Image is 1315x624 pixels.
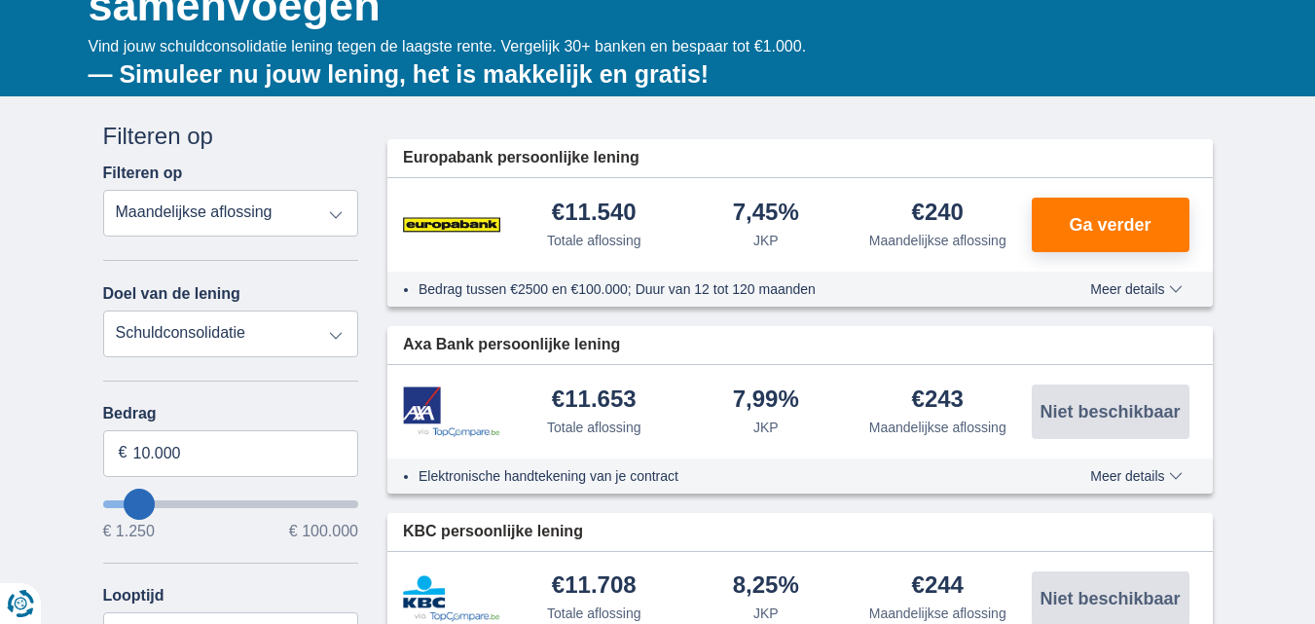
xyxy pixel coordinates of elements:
span: Niet beschikbaar [1040,403,1180,421]
span: Ga verder [1069,216,1151,234]
div: €11.653 [552,387,637,414]
div: Maandelijkse aflossing [869,231,1006,250]
label: Bedrag [103,405,359,422]
div: €243 [912,387,964,414]
li: Bedrag tussen €2500 en €100.000; Duur van 12 tot 120 maanden [419,279,1019,299]
span: KBC persoonlijke lening [403,521,583,543]
span: Meer details [1090,469,1182,483]
div: 7,45% [733,201,799,227]
span: Meer details [1090,282,1182,296]
div: JKP [753,231,779,250]
div: 7,99% [733,387,799,414]
li: Elektronische handtekening van je contract [419,466,1019,486]
button: Meer details [1076,468,1196,484]
label: Filteren op [103,165,183,182]
img: product.pl.alt KBC [403,575,500,622]
div: JKP [753,418,779,437]
button: Meer details [1076,281,1196,297]
span: € [119,442,128,464]
button: Niet beschikbaar [1032,385,1189,439]
div: Filteren op [103,120,359,153]
div: Totale aflossing [547,604,641,623]
span: Europabank persoonlijke lening [403,147,639,169]
label: Looptijd [103,587,164,605]
div: Totale aflossing [547,231,641,250]
img: product.pl.alt Axa Bank [403,386,500,438]
b: — Simuleer nu jouw lening, het is makkelijk en gratis! [89,60,710,88]
div: Vind jouw schuldconsolidatie lening tegen de laagste rente. Vergelijk 30+ banken en bespaar tot €... [89,36,1213,92]
img: product.pl.alt Europabank [403,201,500,249]
div: €11.708 [552,573,637,600]
span: € 100.000 [289,524,358,539]
span: Axa Bank persoonlijke lening [403,334,620,356]
div: JKP [753,604,779,623]
div: Maandelijkse aflossing [869,418,1006,437]
div: €240 [912,201,964,227]
div: 8,25% [733,573,799,600]
div: Totale aflossing [547,418,641,437]
span: € 1.250 [103,524,155,539]
div: €11.540 [552,201,637,227]
label: Doel van de lening [103,285,240,303]
span: Niet beschikbaar [1040,590,1180,607]
div: €244 [912,573,964,600]
button: Ga verder [1032,198,1189,252]
div: Maandelijkse aflossing [869,604,1006,623]
input: wantToBorrow [103,500,359,508]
